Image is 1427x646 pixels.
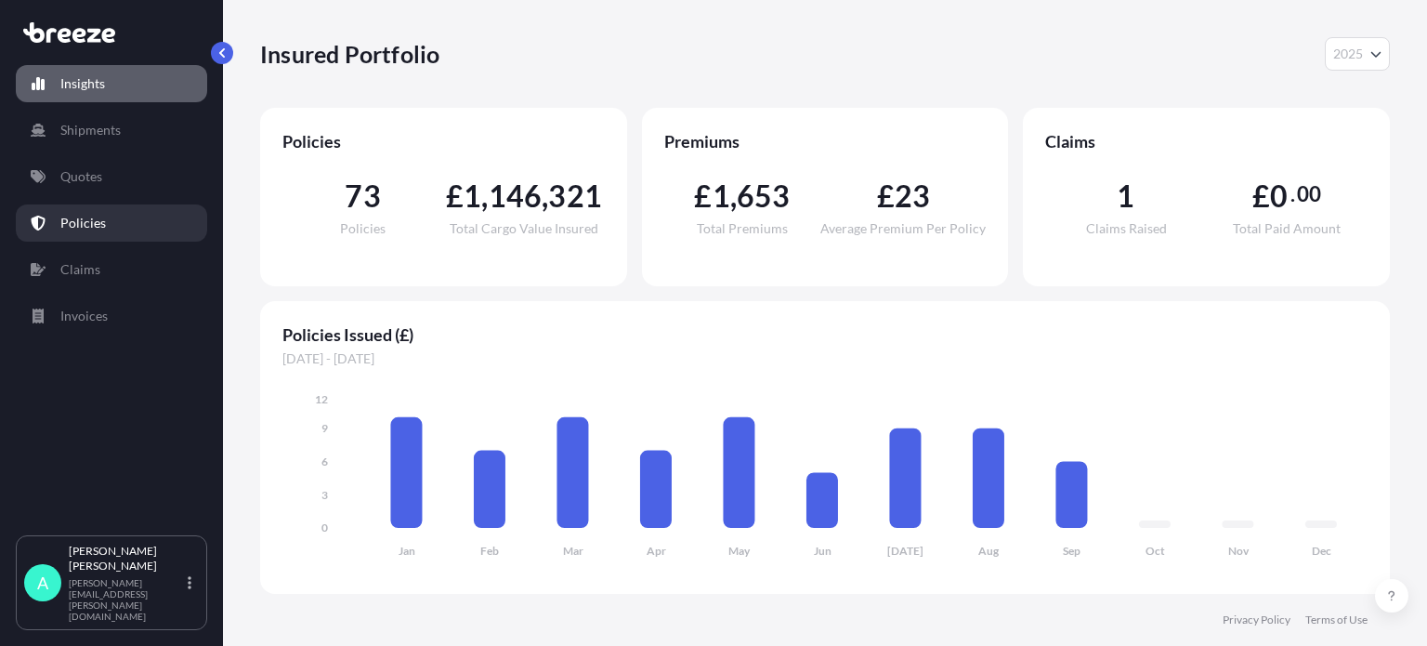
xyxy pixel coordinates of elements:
[1228,544,1250,558] tspan: Nov
[489,181,543,211] span: 146
[450,222,598,235] span: Total Cargo Value Insured
[345,181,380,211] span: 73
[1297,187,1321,202] span: 00
[60,167,102,186] p: Quotes
[69,544,184,573] p: [PERSON_NAME] [PERSON_NAME]
[814,544,831,558] tspan: Jun
[60,121,121,139] p: Shipments
[60,307,108,325] p: Invoices
[1086,222,1167,235] span: Claims Raised
[60,214,106,232] p: Policies
[647,544,666,558] tspan: Apr
[820,222,986,235] span: Average Premium Per Policy
[315,392,328,406] tspan: 12
[1146,544,1165,558] tspan: Oct
[697,222,788,235] span: Total Premiums
[321,488,328,502] tspan: 3
[1333,45,1363,63] span: 2025
[16,204,207,242] a: Policies
[60,260,100,279] p: Claims
[321,421,328,435] tspan: 9
[548,181,602,211] span: 321
[37,573,48,592] span: A
[1312,544,1331,558] tspan: Dec
[69,577,184,622] p: [PERSON_NAME][EMAIL_ADDRESS][PERSON_NAME][DOMAIN_NAME]
[399,544,415,558] tspan: Jan
[542,181,548,211] span: ,
[1270,181,1288,211] span: 0
[1252,181,1270,211] span: £
[16,251,207,288] a: Claims
[978,544,1000,558] tspan: Aug
[60,74,105,93] p: Insights
[1290,187,1295,202] span: .
[480,544,499,558] tspan: Feb
[1305,613,1368,627] a: Terms of Use
[713,181,730,211] span: 1
[563,544,583,558] tspan: Mar
[694,181,712,211] span: £
[1063,544,1080,558] tspan: Sep
[16,297,207,335] a: Invoices
[260,39,439,69] p: Insured Portfolio
[737,181,791,211] span: 653
[1045,130,1368,152] span: Claims
[16,112,207,149] a: Shipments
[481,181,488,211] span: ,
[340,222,386,235] span: Policies
[282,349,1368,368] span: [DATE] - [DATE]
[282,323,1368,346] span: Policies Issued (£)
[1117,181,1134,211] span: 1
[664,130,987,152] span: Premiums
[16,65,207,102] a: Insights
[464,181,481,211] span: 1
[1233,222,1341,235] span: Total Paid Amount
[728,544,751,558] tspan: May
[730,181,737,211] span: ,
[1325,37,1390,71] button: Year Selector
[446,181,464,211] span: £
[321,455,328,468] tspan: 6
[887,544,923,558] tspan: [DATE]
[16,158,207,195] a: Quotes
[877,181,895,211] span: £
[282,130,605,152] span: Policies
[1223,613,1290,627] a: Privacy Policy
[895,181,930,211] span: 23
[321,521,328,534] tspan: 0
